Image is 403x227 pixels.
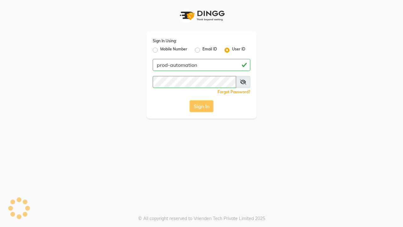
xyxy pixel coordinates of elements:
[160,46,187,54] label: Mobile Number
[153,38,177,44] label: Sign In Using:
[153,76,236,88] input: Username
[176,6,227,25] img: logo1.svg
[218,90,250,94] a: Forgot Password?
[232,46,245,54] label: User ID
[153,59,250,71] input: Username
[202,46,217,54] label: Email ID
